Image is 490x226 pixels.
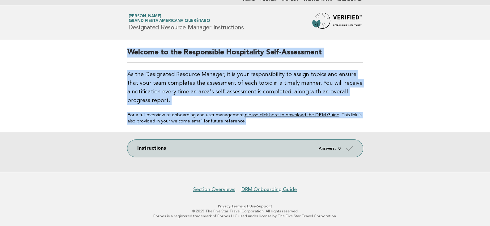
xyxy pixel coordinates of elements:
[127,140,363,157] a: Instructions Answers: 0
[193,186,235,193] a: Section Overviews
[129,14,210,23] a: [PERSON_NAME]Grand Fiesta Americana Querétaro
[245,113,339,117] a: please click here to download the DRM Guide
[218,204,230,208] a: Privacy
[338,147,341,151] strong: 0
[129,19,210,23] span: Grand Fiesta Americana Querétaro
[129,15,244,31] h1: Designated Resource Manager Instructions
[231,204,256,208] a: Terms of Use
[56,204,434,209] p: · ·
[56,214,434,219] p: Forbes is a registered trademark of Forbes LLC used under license by The Five Star Travel Corpora...
[257,204,272,208] a: Support
[127,70,363,105] p: As the Designated Resource Manager, it is your responsibility to assign topics and ensure that yo...
[241,186,297,193] a: DRM Onboarding Guide
[312,13,362,32] img: Forbes Travel Guide
[319,147,336,151] em: Answers:
[127,48,363,63] h2: Welcome to the Responsible Hospitality Self-Assessment
[127,112,363,125] p: For a full overview of onboarding and user management, . This link is also provided in your welco...
[56,209,434,214] p: © 2025 The Five Star Travel Corporation. All rights reserved.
